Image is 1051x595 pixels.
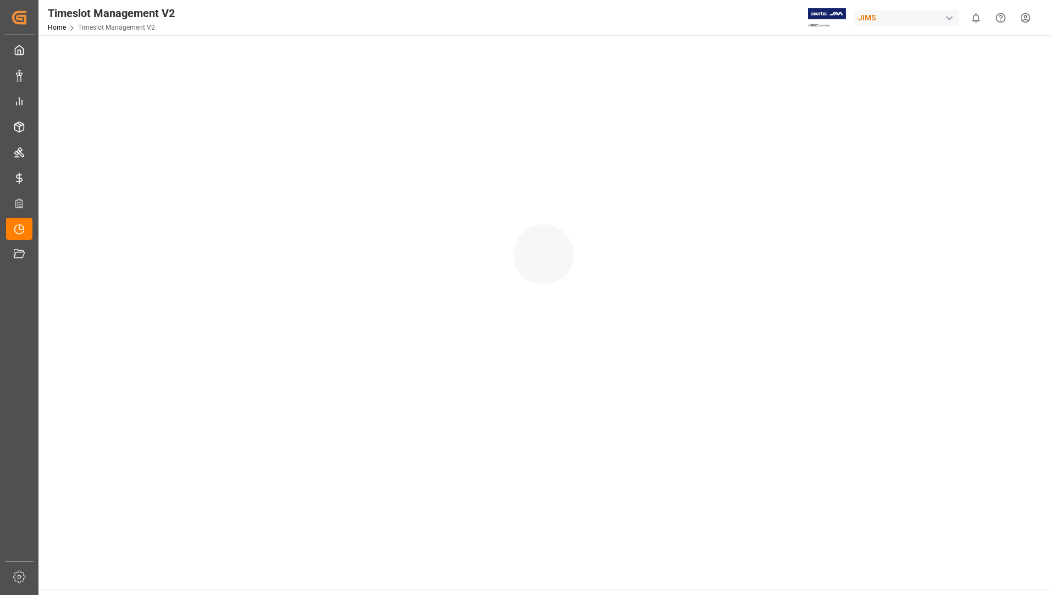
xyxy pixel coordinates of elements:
[854,7,964,28] button: JIMS
[964,5,988,30] button: show 0 new notifications
[988,5,1013,30] button: Help Center
[808,8,846,27] img: Exertis%20JAM%20-%20Email%20Logo.jpg_1722504956.jpg
[48,24,66,31] a: Home
[48,5,175,21] div: Timeslot Management V2
[854,10,959,26] div: JIMS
